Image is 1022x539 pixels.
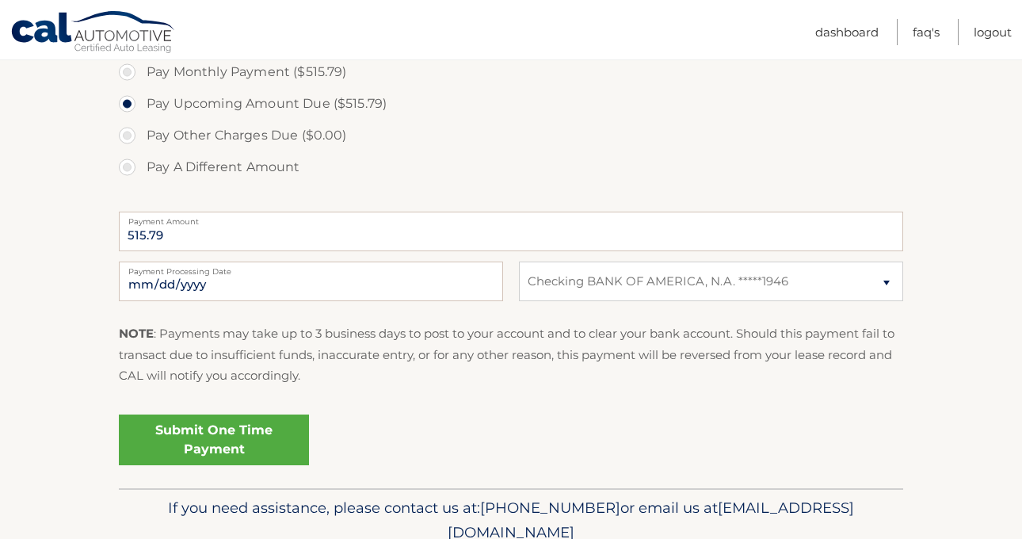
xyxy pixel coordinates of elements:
[119,415,309,465] a: Submit One Time Payment
[119,212,903,251] input: Payment Amount
[119,88,903,120] label: Pay Upcoming Amount Due ($515.79)
[815,19,879,45] a: Dashboard
[974,19,1012,45] a: Logout
[913,19,940,45] a: FAQ's
[119,212,903,224] label: Payment Amount
[10,10,177,56] a: Cal Automotive
[119,262,503,301] input: Payment Date
[119,262,503,274] label: Payment Processing Date
[119,151,903,183] label: Pay A Different Amount
[119,323,903,386] p: : Payments may take up to 3 business days to post to your account and to clear your bank account....
[119,56,903,88] label: Pay Monthly Payment ($515.79)
[480,499,620,517] span: [PHONE_NUMBER]
[119,120,903,151] label: Pay Other Charges Due ($0.00)
[119,326,154,341] strong: NOTE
